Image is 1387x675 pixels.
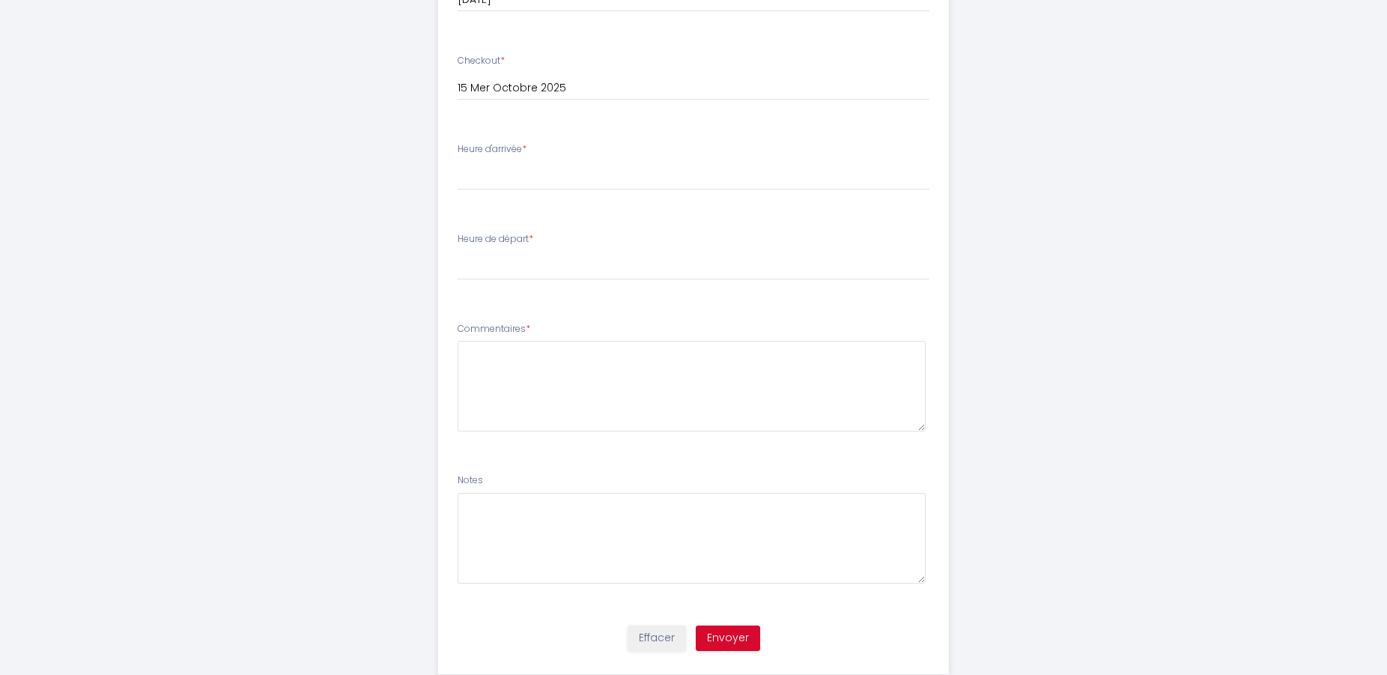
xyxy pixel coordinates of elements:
label: Heure d'arrivée [458,142,526,157]
label: Commentaires [458,322,530,336]
button: Envoyer [696,626,760,651]
button: Effacer [628,626,686,651]
label: Checkout [458,54,505,68]
label: Heure de départ [458,232,533,246]
label: Notes [458,473,483,488]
